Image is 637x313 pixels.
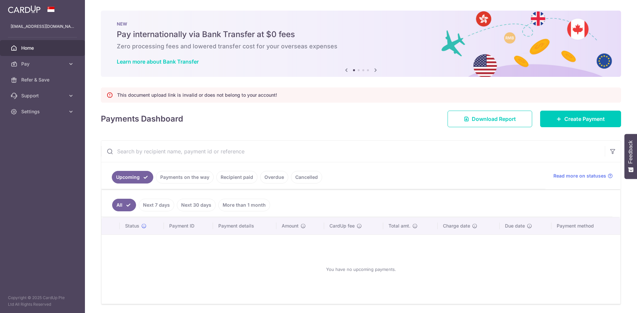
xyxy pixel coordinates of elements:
h4: Payments Dashboard [101,113,183,125]
a: Overdue [260,171,288,183]
img: Bank transfer banner [101,11,621,77]
div: You have no upcoming payments. [109,240,612,298]
span: Refer & Save [21,77,65,83]
input: Search by recipient name, payment id or reference [101,141,605,162]
span: CardUp fee [329,223,355,229]
span: Download Report [472,115,516,123]
span: Support [21,92,65,99]
th: Payment details [213,217,277,235]
h6: Zero processing fees and lowered transfer cost for your overseas expenses [117,42,605,50]
span: Settings [21,108,65,115]
span: Charge date [443,223,470,229]
th: Payment ID [164,217,213,235]
a: Upcoming [112,171,153,183]
a: Read more on statuses [553,173,613,179]
a: Payments on the way [156,171,214,183]
a: Cancelled [291,171,322,183]
a: Download Report [448,111,532,127]
span: Pay [21,61,65,67]
button: Feedback - Show survey [624,134,637,179]
th: Payment method [551,217,620,235]
span: Home [21,45,65,51]
span: Create Payment [564,115,605,123]
span: Amount [282,223,299,229]
a: More than 1 month [218,199,270,211]
a: Create Payment [540,111,621,127]
a: Next 7 days [139,199,174,211]
span: Due date [505,223,525,229]
span: Status [125,223,139,229]
span: Total amt. [389,223,410,229]
span: Feedback [628,140,634,164]
span: Read more on statuses [553,173,606,179]
img: CardUp [8,5,40,13]
p: [EMAIL_ADDRESS][DOMAIN_NAME] [11,23,74,30]
p: This document upload link is invalid or does not belong to your account! [117,92,277,98]
h5: Pay internationally via Bank Transfer at $0 fees [117,29,605,40]
a: Recipient paid [216,171,257,183]
a: All [112,199,136,211]
a: Next 30 days [177,199,216,211]
a: Learn more about Bank Transfer [117,58,199,65]
p: NEW [117,21,605,26]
